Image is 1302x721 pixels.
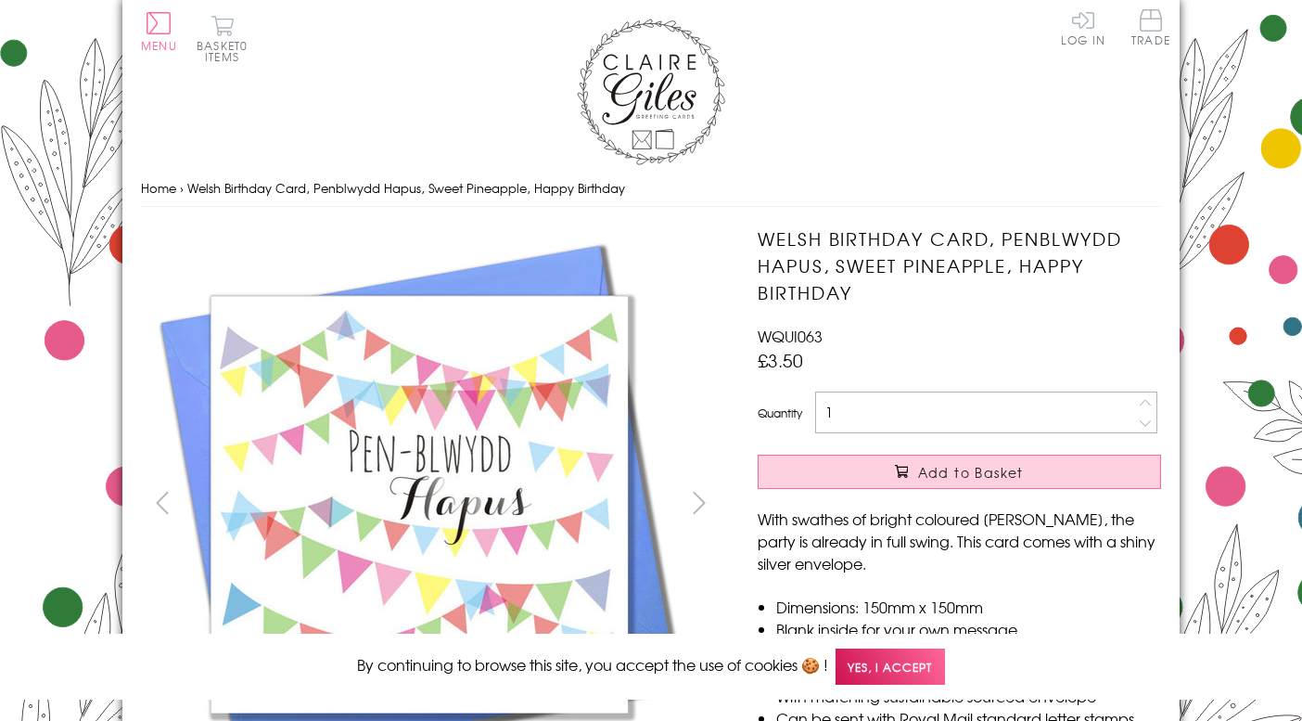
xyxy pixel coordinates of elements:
a: Log In [1061,9,1105,45]
span: WQUI063 [758,325,823,347]
span: Welsh Birthday Card, Penblwydd Hapus, Sweet Pineapple, Happy Birthday [187,179,625,197]
button: Menu [141,12,177,51]
a: Trade [1131,9,1170,49]
p: With swathes of bright coloured [PERSON_NAME], the party is already in full swing. This card come... [758,508,1161,574]
button: next [679,482,721,523]
li: Dimensions: 150mm x 150mm [776,596,1161,618]
span: Trade [1131,9,1170,45]
span: Yes, I accept [836,649,945,685]
label: Quantity [758,405,802,421]
span: Menu [141,37,177,54]
h1: Welsh Birthday Card, Penblwydd Hapus, Sweet Pineapple, Happy Birthday [758,225,1161,305]
span: Add to Basket [918,463,1024,482]
nav: breadcrumbs [141,170,1161,208]
span: 0 items [205,37,248,65]
button: Basket0 items [197,15,248,62]
li: Blank inside for your own message [776,618,1161,640]
span: › [180,179,184,197]
img: Claire Giles Greetings Cards [577,19,725,165]
a: Home [141,179,176,197]
span: £3.50 [758,347,803,373]
button: Add to Basket [758,455,1161,489]
button: prev [141,482,183,523]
